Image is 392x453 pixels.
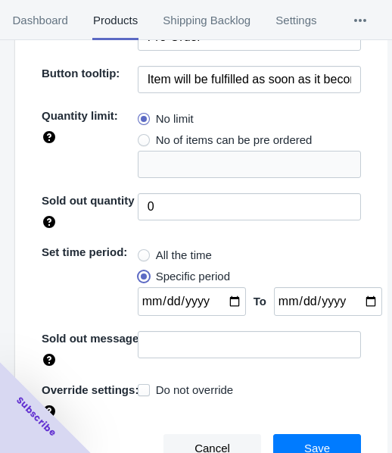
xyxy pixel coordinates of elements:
[14,394,59,439] span: Subscribe
[254,295,266,308] span: To
[163,1,251,40] span: Shipping Backlog
[329,1,391,40] button: More tabs
[12,1,68,40] span: Dashboard
[156,383,234,398] span: Do not override
[156,111,194,127] span: No limit
[156,248,212,263] span: All the time
[42,245,127,258] span: Set time period:
[42,332,142,345] span: Sold out message:
[156,269,230,284] span: Specific period
[42,109,118,122] span: Quantity limit:
[156,133,313,148] span: No of items can be pre ordered
[42,194,134,207] span: Sold out quantity
[275,1,317,40] span: Settings
[42,67,120,80] span: Button tooltip:
[92,1,138,40] span: Products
